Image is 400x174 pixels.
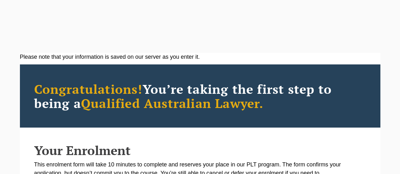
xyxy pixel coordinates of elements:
[34,81,143,97] span: Congratulations!
[14,20,56,38] a: [PERSON_NAME] Centre for Law
[34,82,366,110] h2: You’re taking the first step to being a
[81,95,264,111] span: Qualified Australian Lawyer.
[34,143,366,157] h2: Your Enrolment
[20,53,380,61] div: Please note that your information is saved on our server as you enter it.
